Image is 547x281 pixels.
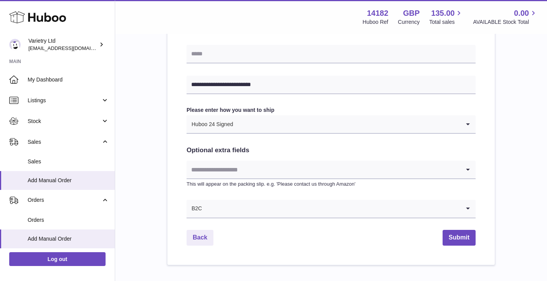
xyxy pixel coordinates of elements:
span: [EMAIL_ADDRESS][DOMAIN_NAME] [28,45,113,51]
strong: GBP [403,8,420,18]
span: Orders [28,196,101,204]
span: Sales [28,138,101,146]
button: Submit [443,230,476,246]
input: Search for option [187,161,460,178]
h2: Optional extra fields [187,146,476,155]
div: Currency [398,18,420,26]
input: Search for option [202,200,460,218]
span: Listings [28,97,101,104]
img: leith@varietry.com [9,39,21,50]
strong: 14182 [367,8,388,18]
span: Huboo 24 Signed [187,115,233,133]
span: Total sales [429,18,463,26]
div: Varietry Ltd [28,37,98,52]
label: Please enter how you want to ship [187,106,476,114]
input: Search for option [233,115,460,133]
a: Back [187,230,213,246]
span: AVAILABLE Stock Total [473,18,538,26]
span: 0.00 [514,8,529,18]
span: Sales [28,158,109,165]
span: 135.00 [431,8,454,18]
span: Add Manual Order [28,177,109,184]
span: Stock [28,118,101,125]
span: Orders [28,216,109,224]
div: Search for option [187,161,476,179]
span: My Dashboard [28,76,109,83]
span: B2C [187,200,202,218]
a: 135.00 Total sales [429,8,463,26]
a: Log out [9,252,106,266]
p: This will appear on the packing slip. e.g. 'Please contact us through Amazon' [187,181,476,188]
div: Search for option [187,200,476,218]
div: Huboo Ref [363,18,388,26]
span: Add Manual Order [28,235,109,243]
a: 0.00 AVAILABLE Stock Total [473,8,538,26]
div: Search for option [187,115,476,134]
